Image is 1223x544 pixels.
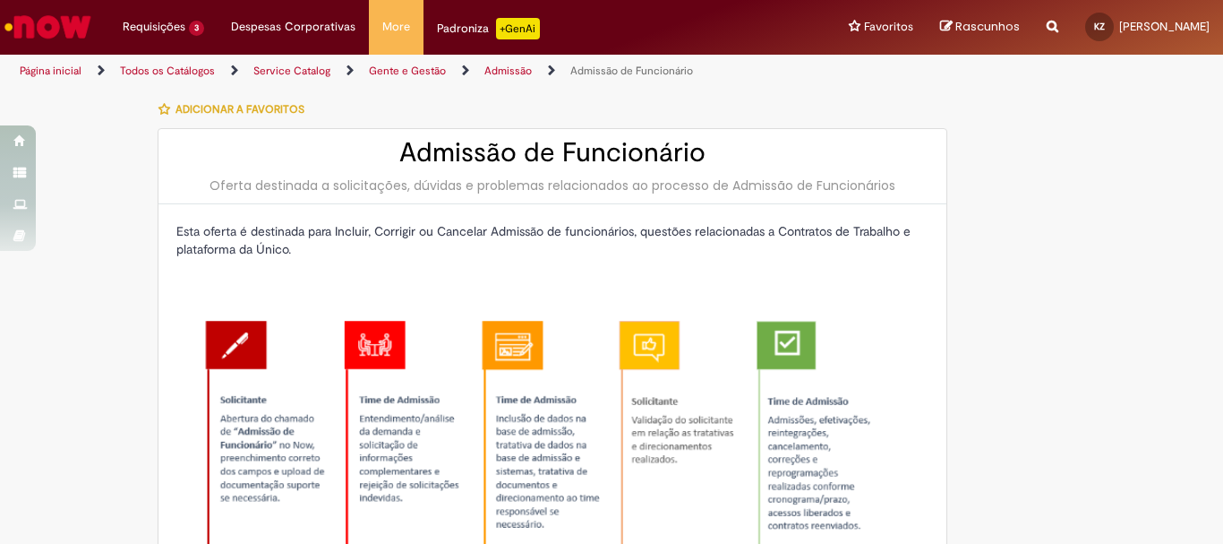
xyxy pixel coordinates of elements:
[175,102,304,117] span: Adicionar a Favoritos
[496,18,540,39] p: +GenAi
[13,55,802,88] ul: Trilhas de página
[158,91,314,128] button: Adicionar a Favoritos
[253,64,330,78] a: Service Catalog
[120,64,215,78] a: Todos os Catálogos
[176,222,928,258] p: Esta oferta é destinada para Incluir, Corrigir ou Cancelar Admissão de funcionários, questões rel...
[437,18,540,39] div: Padroniza
[1094,21,1105,32] span: KZ
[176,177,928,194] div: Oferta destinada a solicitações, dúvidas e problemas relacionados ao processo de Admissão de Func...
[940,19,1020,36] a: Rascunhos
[231,18,355,36] span: Despesas Corporativas
[369,64,446,78] a: Gente e Gestão
[484,64,532,78] a: Admissão
[20,64,81,78] a: Página inicial
[176,138,928,168] h2: Admissão de Funcionário
[955,18,1020,35] span: Rascunhos
[123,18,185,36] span: Requisições
[1119,19,1210,34] span: [PERSON_NAME]
[189,21,204,36] span: 3
[2,9,94,45] img: ServiceNow
[570,64,693,78] a: Admissão de Funcionário
[382,18,410,36] span: More
[864,18,913,36] span: Favoritos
